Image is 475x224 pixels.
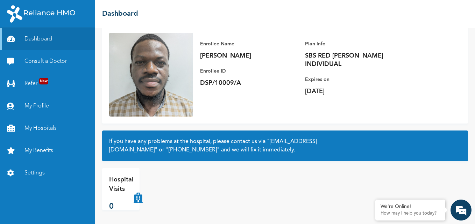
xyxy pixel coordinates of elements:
p: Enrollee Name [200,40,298,48]
img: RelianceHMO's Logo [7,5,75,23]
p: SBS RED [PERSON_NAME] INDIVIDUAL [305,52,403,68]
p: Plan Info [305,40,403,48]
p: Enrollee ID [200,67,298,75]
p: 0 [109,201,134,212]
h2: If you have any problems at the hospital, please contact us via or and we will fix it immediately. [109,137,461,154]
p: Hospital Visits [109,175,134,194]
p: Expires on [305,75,403,84]
span: New [39,78,48,84]
p: [DATE] [305,87,403,96]
img: Enrollee [109,33,193,117]
p: How may I help you today? [381,211,440,216]
p: DSP/10009/A [200,79,298,87]
p: [PERSON_NAME] [200,52,298,60]
div: We're Online! [381,204,440,210]
a: "[PHONE_NUMBER]" [166,147,220,153]
h2: Dashboard [102,9,138,19]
